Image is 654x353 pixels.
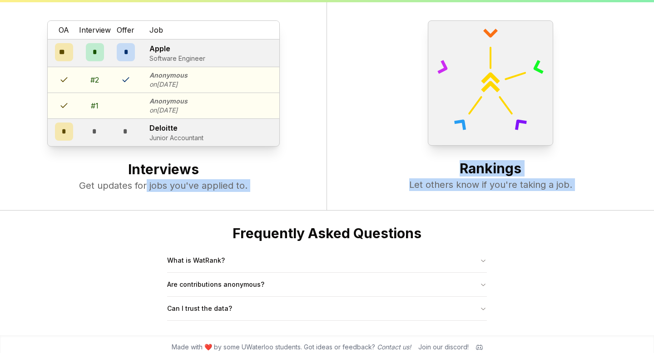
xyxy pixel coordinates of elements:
div: Join our discord! [418,343,469,352]
p: Anonymous [149,71,188,80]
p: on [DATE] [149,106,188,115]
span: Made with ❤️ by some UWaterloo students. Got ideas or feedback? [172,343,411,352]
p: Anonymous [149,97,188,106]
button: What is WatRank? [167,249,487,272]
h2: Frequently Asked Questions [167,225,487,241]
button: Can I trust the data? [167,297,487,320]
p: Let others know if you're taking a job. [345,178,636,191]
p: Get updates for jobs you've applied to. [18,179,308,192]
h2: Interviews [18,161,308,179]
div: # 2 [90,74,99,85]
p: Deloitte [149,123,203,133]
p: Junior Accountant [149,133,203,142]
div: # 1 [91,100,99,111]
span: OA [59,25,69,35]
p: Apple [149,43,205,54]
button: Are contributions anonymous? [167,273,487,296]
span: Interview [79,25,111,35]
span: Offer [117,25,134,35]
h2: Rankings [345,160,636,178]
a: Contact us! [377,343,411,351]
p: Software Engineer [149,54,205,63]
span: Job [149,25,163,35]
p: on [DATE] [149,80,188,89]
